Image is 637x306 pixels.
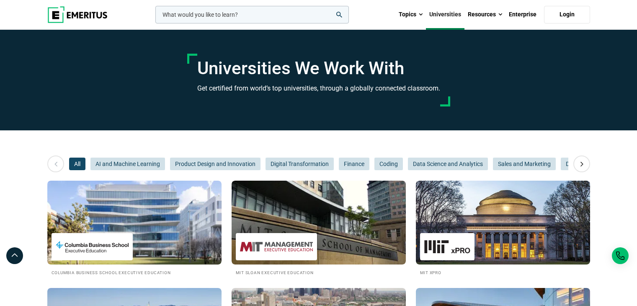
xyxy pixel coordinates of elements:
[561,158,615,170] button: Digital Marketing
[47,181,222,265] img: Universities We Work With
[408,158,488,170] button: Data Science and Analytics
[90,158,165,170] button: AI and Machine Learning
[493,158,556,170] button: Sales and Marketing
[240,237,313,256] img: MIT Sloan Executive Education
[170,158,260,170] button: Product Design and Innovation
[236,269,402,276] h2: MIT Sloan Executive Education
[69,158,85,170] button: All
[416,181,590,265] img: Universities We Work With
[420,269,586,276] h2: MIT xPRO
[197,58,440,79] h1: Universities We Work With
[197,83,440,94] h3: Get certified from world’s top universities, through a globally connected classroom.
[52,269,217,276] h2: Columbia Business School Executive Education
[232,181,406,276] a: Universities We Work With MIT Sloan Executive Education MIT Sloan Executive Education
[416,181,590,276] a: Universities We Work With MIT xPRO MIT xPRO
[544,6,590,23] a: Login
[374,158,403,170] button: Coding
[266,158,334,170] button: Digital Transformation
[339,158,369,170] button: Finance
[47,181,222,276] a: Universities We Work With Columbia Business School Executive Education Columbia Business School E...
[232,181,406,265] img: Universities We Work With
[56,237,129,256] img: Columbia Business School Executive Education
[424,237,470,256] img: MIT xPRO
[155,6,349,23] input: woocommerce-product-search-field-0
